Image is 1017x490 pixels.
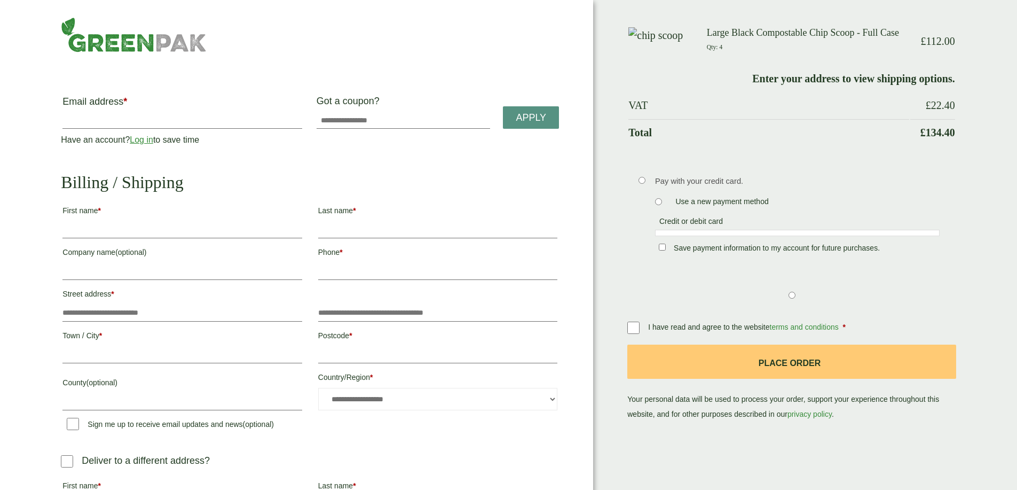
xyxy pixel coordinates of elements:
[98,206,100,215] abbr: required
[671,197,772,209] label: Use a new payment method
[318,245,557,263] label: Phone
[648,323,840,331] span: I have read and agree to the website
[61,134,303,146] p: Have an account? to save time
[62,420,278,432] label: Sign me up to receive email updates and news
[920,127,926,138] span: £
[627,345,956,422] p: Your personal data will be used to process your order, support your experience throughout this we...
[926,99,931,111] span: £
[920,35,955,47] bdi: 112.00
[67,418,79,430] input: Sign me up to receive email updates and news(optional)
[628,92,909,118] th: VAT
[61,172,559,192] h2: Billing / Shipping
[516,112,546,124] span: Apply
[99,331,102,340] abbr: required
[503,106,559,129] a: Apply
[318,203,557,221] label: Last name
[628,119,909,145] th: Total
[62,97,302,112] label: Email address
[926,99,955,111] bdi: 22.40
[62,375,302,393] label: County
[628,66,955,91] td: Enter your address to view shipping options.
[318,370,557,388] label: Country/Region
[628,27,683,43] img: chip scoop
[123,96,127,107] abbr: required
[707,27,910,39] h3: Large Black Compostable Chip Scoop - Full Case
[98,481,100,490] abbr: required
[707,44,722,51] small: Qty: 4
[340,248,342,256] abbr: required
[843,323,846,331] abbr: required
[115,248,146,256] span: (optional)
[62,203,302,221] label: First name
[111,290,114,298] abbr: required
[353,481,356,490] abbr: required
[770,323,839,331] a: terms and conditions
[920,127,955,138] bdi: 134.40
[655,217,727,229] label: Credit or debit card
[82,454,210,468] p: Deliver to a different address?
[61,17,207,52] img: GreenPak Supplies
[317,96,384,112] label: Got a coupon?
[62,328,302,346] label: Town / City
[655,175,940,187] p: Pay with your credit card.
[353,206,356,215] abbr: required
[86,378,117,387] span: (optional)
[62,245,302,263] label: Company name
[349,331,352,340] abbr: required
[370,373,373,382] abbr: required
[669,244,884,255] label: Save payment information to my account for future purchases.
[130,135,153,144] a: Log in
[787,410,832,418] a: privacy policy
[62,286,302,305] label: Street address
[920,35,926,47] span: £
[627,345,956,379] button: Place order
[243,420,274,429] span: (optional)
[318,328,557,346] label: Postcode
